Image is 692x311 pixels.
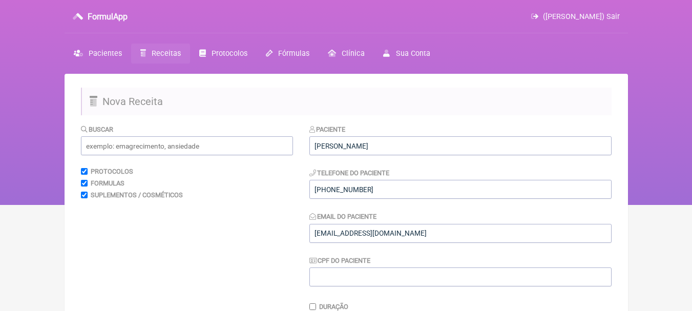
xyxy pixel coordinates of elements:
a: ([PERSON_NAME]) Sair [531,12,619,21]
label: Suplementos / Cosméticos [91,191,183,199]
label: Formulas [91,179,124,187]
input: exemplo: emagrecimento, ansiedade [81,136,293,155]
label: Buscar [81,126,114,133]
span: Protocolos [212,49,247,58]
label: Protocolos [91,168,133,175]
h3: FormulApp [88,12,128,22]
span: ([PERSON_NAME]) Sair [543,12,620,21]
a: Clínica [319,44,374,64]
a: Fórmulas [257,44,319,64]
span: Fórmulas [278,49,309,58]
a: Sua Conta [374,44,439,64]
span: Sua Conta [396,49,430,58]
label: Email do Paciente [309,213,377,220]
label: Paciente [309,126,346,133]
span: Clínica [342,49,365,58]
span: Receitas [152,49,181,58]
label: CPF do Paciente [309,257,371,264]
h2: Nova Receita [81,88,612,115]
label: Telefone do Paciente [309,169,390,177]
a: Protocolos [190,44,257,64]
span: Pacientes [89,49,122,58]
label: Duração [319,303,348,310]
a: Pacientes [65,44,131,64]
a: Receitas [131,44,190,64]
